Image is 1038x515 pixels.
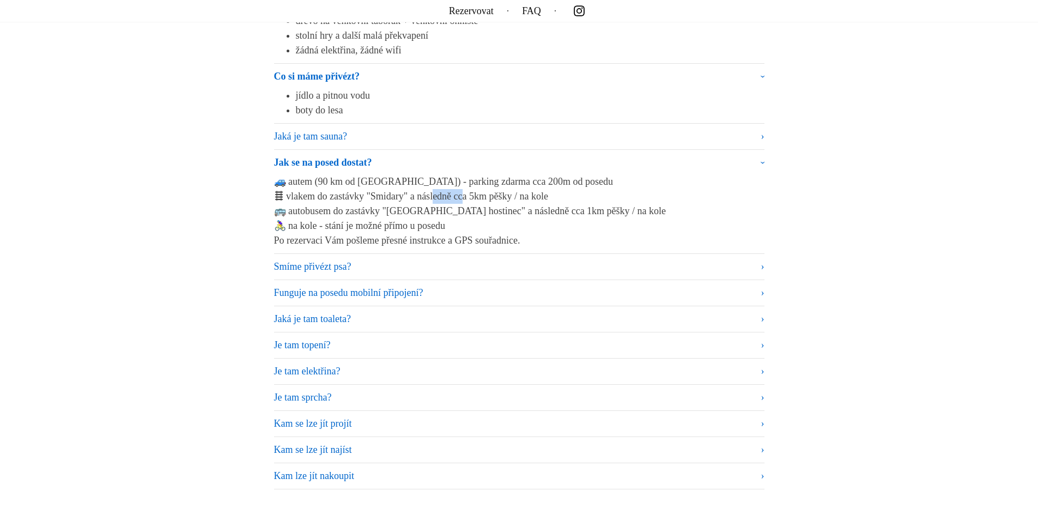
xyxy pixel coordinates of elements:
summary: Je tam topení? [274,338,764,353]
summary: Jaká je tam sauna? [274,129,764,144]
summary: Kam se lze jít najíst [274,443,764,457]
summary: Jak se na posed dostat? [274,155,764,174]
summary: Smíme přivézt psa? [274,259,764,274]
p: 🚙 autem (90 km od [GEOGRAPHIC_DATA]) - parking zdarma cca 200m od posedu 🛤 vlakem do zastávky "Sm... [274,174,764,233]
summary: Jaká je tam toaleta? [274,312,764,326]
summary: Kam se lze jít projít [274,416,764,431]
summary: Kam lze jít nakoupit [274,469,764,483]
summary: Je tam sprcha? [274,390,764,405]
summary: Co si máme přivézt? [274,69,764,88]
li: jídlo a pitnou vodu [296,88,764,103]
summary: Je tam elektřina? [274,364,764,379]
li: boty do lesa [296,103,764,118]
p: Po rezervaci Vám pošleme přesné instrukce a GPS souřadnice. [274,233,764,248]
summary: Funguje na posedu mobilní připojení? [274,286,764,300]
li: stolní hry a další malá překvapení [296,28,764,43]
li: žádná elektřina, žádné wifi [296,43,764,58]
